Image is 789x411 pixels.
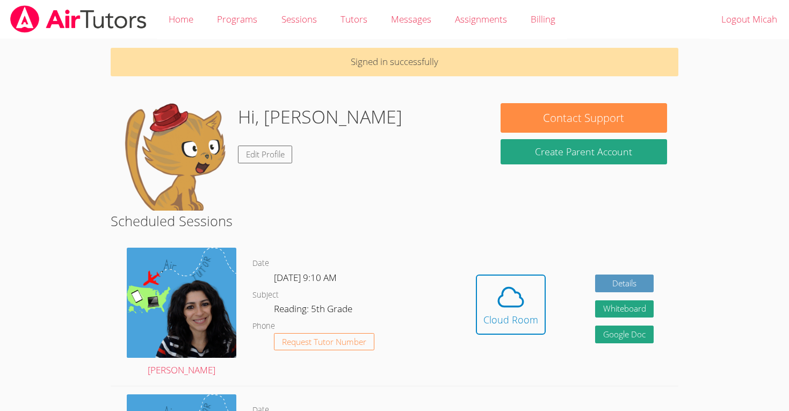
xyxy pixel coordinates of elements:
[238,146,293,163] a: Edit Profile
[127,248,236,357] img: air%20tutor%20avatar.png
[282,338,366,346] span: Request Tutor Number
[595,326,654,343] a: Google Doc
[111,211,679,231] h2: Scheduled Sessions
[476,275,546,335] button: Cloud Room
[595,300,654,318] button: Whiteboard
[238,103,402,131] h1: Hi, [PERSON_NAME]
[9,5,148,33] img: airtutors_banner-c4298cdbf04f3fff15de1276eac7730deb9818008684d7c2e4769d2f7ddbe033.png
[501,103,667,133] button: Contact Support
[391,13,431,25] span: Messages
[252,257,269,270] dt: Date
[595,275,654,292] a: Details
[274,333,374,351] button: Request Tutor Number
[122,103,229,211] img: default.png
[252,289,279,302] dt: Subject
[483,312,538,327] div: Cloud Room
[252,320,275,333] dt: Phone
[274,301,354,320] dd: Reading: 5th Grade
[111,48,679,76] p: Signed in successfully
[501,139,667,164] button: Create Parent Account
[127,248,236,378] a: [PERSON_NAME]
[274,271,337,284] span: [DATE] 9:10 AM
